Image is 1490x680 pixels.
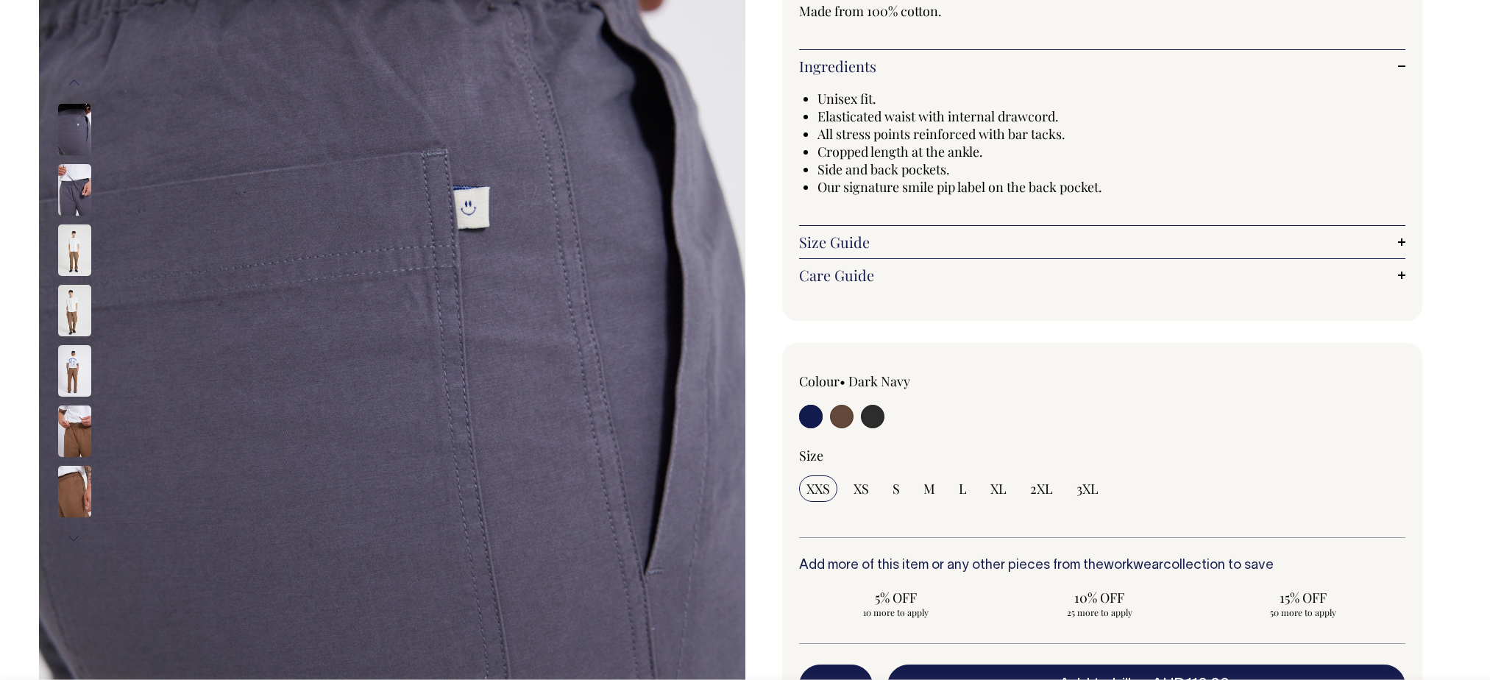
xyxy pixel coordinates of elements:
[58,104,91,155] img: charcoal
[63,66,85,99] button: Previous
[893,480,900,497] span: S
[799,266,1405,284] a: Care Guide
[1010,606,1190,618] span: 25 more to apply
[1213,589,1394,606] span: 15% OFF
[1023,475,1060,502] input: 2XL
[799,233,1405,251] a: Size Guide
[951,475,974,502] input: L
[817,90,876,107] span: Unisex fit.
[923,480,935,497] span: M
[58,405,91,457] img: chocolate
[1206,584,1401,623] input: 15% OFF 50 more to apply
[799,2,942,20] span: Made from 100% cotton.
[916,475,943,502] input: M
[806,480,830,497] span: XXS
[1030,480,1053,497] span: 2XL
[58,345,91,397] img: chocolate
[846,475,876,502] input: XS
[58,164,91,216] img: charcoal
[817,107,1059,125] span: Elasticated waist with internal drawcord.
[806,606,987,618] span: 10 more to apply
[58,285,91,336] img: chocolate
[885,475,907,502] input: S
[1010,589,1190,606] span: 10% OFF
[799,475,837,502] input: XXS
[806,589,987,606] span: 5% OFF
[799,584,994,623] input: 5% OFF 10 more to apply
[817,125,1065,143] span: All stress points reinforced with bar tacks.
[58,224,91,276] img: chocolate
[1069,475,1106,502] input: 3XL
[799,447,1405,464] div: Size
[799,559,1405,573] h6: Add more of this item or any other pieces from the collection to save
[840,372,845,390] span: •
[1076,480,1099,497] span: 3XL
[1213,606,1394,618] span: 50 more to apply
[1104,559,1163,572] a: workwear
[63,522,85,555] button: Next
[817,160,950,178] span: Side and back pockets.
[817,178,1102,196] span: Our signature smile pip label on the back pocket.
[1002,584,1197,623] input: 10% OFF 25 more to apply
[58,466,91,517] img: chocolate
[799,57,1405,75] a: Ingredients
[817,143,983,160] span: Cropped length at the ankle.
[848,372,910,390] label: Dark Navy
[854,480,869,497] span: XS
[959,480,967,497] span: L
[990,480,1007,497] span: XL
[799,372,1042,390] div: Colour
[983,475,1014,502] input: XL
